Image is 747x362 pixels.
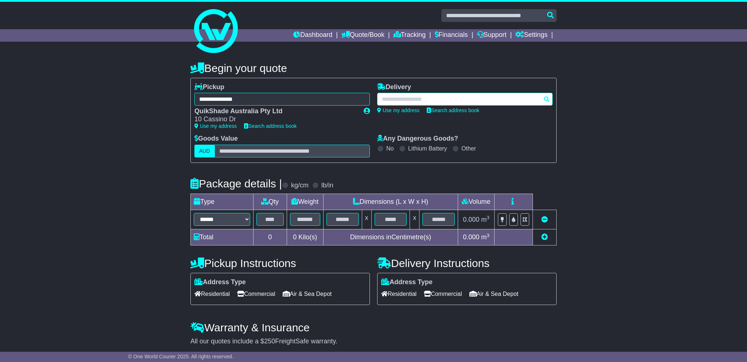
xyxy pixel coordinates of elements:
h4: Begin your quote [190,62,557,74]
td: x [410,210,419,229]
td: Dimensions in Centimetre(s) [323,229,458,245]
typeahead: Please provide city [377,93,553,106]
td: Volume [458,194,494,210]
a: Search address book [244,123,297,129]
a: Tracking [394,29,426,42]
label: Pickup [194,83,224,91]
label: Lithium Battery [408,145,447,152]
span: m [481,233,489,241]
td: Kilo(s) [287,229,323,245]
a: Use my address [194,123,237,129]
a: Search address book [427,107,479,113]
span: Air & Sea Depot [469,288,519,300]
td: Type [191,194,253,210]
span: 250 [264,338,275,345]
span: 0 [293,233,297,241]
a: Add new item [541,233,548,241]
a: Dashboard [293,29,332,42]
td: x [362,210,371,229]
a: Financials [435,29,468,42]
h4: Warranty & Insurance [190,321,557,334]
h4: Delivery Instructions [377,257,557,269]
span: Commercial [237,288,275,300]
label: Goods Value [194,135,238,143]
sup: 3 [487,215,489,220]
a: Quote/Book [341,29,384,42]
label: Address Type [194,278,246,286]
label: Delivery [377,83,411,91]
label: Address Type [381,278,433,286]
td: Weight [287,194,323,210]
div: QuikShade Australia Pty Ltd [194,107,356,115]
h4: Pickup Instructions [190,257,370,269]
span: 0.000 [463,216,479,223]
td: 0 [253,229,287,245]
a: Remove this item [541,216,548,223]
span: Residential [194,288,230,300]
div: 10 Cassino Dr [194,115,356,123]
sup: 3 [487,233,489,238]
span: 0.000 [463,233,479,241]
span: Air & Sea Depot [283,288,332,300]
label: Other [461,145,476,152]
td: Dimensions (L x W x H) [323,194,458,210]
label: AUD [194,145,215,157]
a: Settings [515,29,547,42]
td: Qty [253,194,287,210]
label: lb/in [321,182,333,190]
span: Commercial [424,288,462,300]
div: All our quotes include a $ FreightSafe warranty. [190,338,557,346]
a: Use my address [377,107,419,113]
span: © One World Courier 2025. All rights reserved. [128,354,233,359]
label: No [386,145,394,152]
td: Total [191,229,253,245]
h4: Package details | [190,178,282,190]
span: m [481,216,489,223]
span: Residential [381,288,417,300]
label: kg/cm [291,182,309,190]
a: Support [477,29,507,42]
label: Any Dangerous Goods? [377,135,458,143]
